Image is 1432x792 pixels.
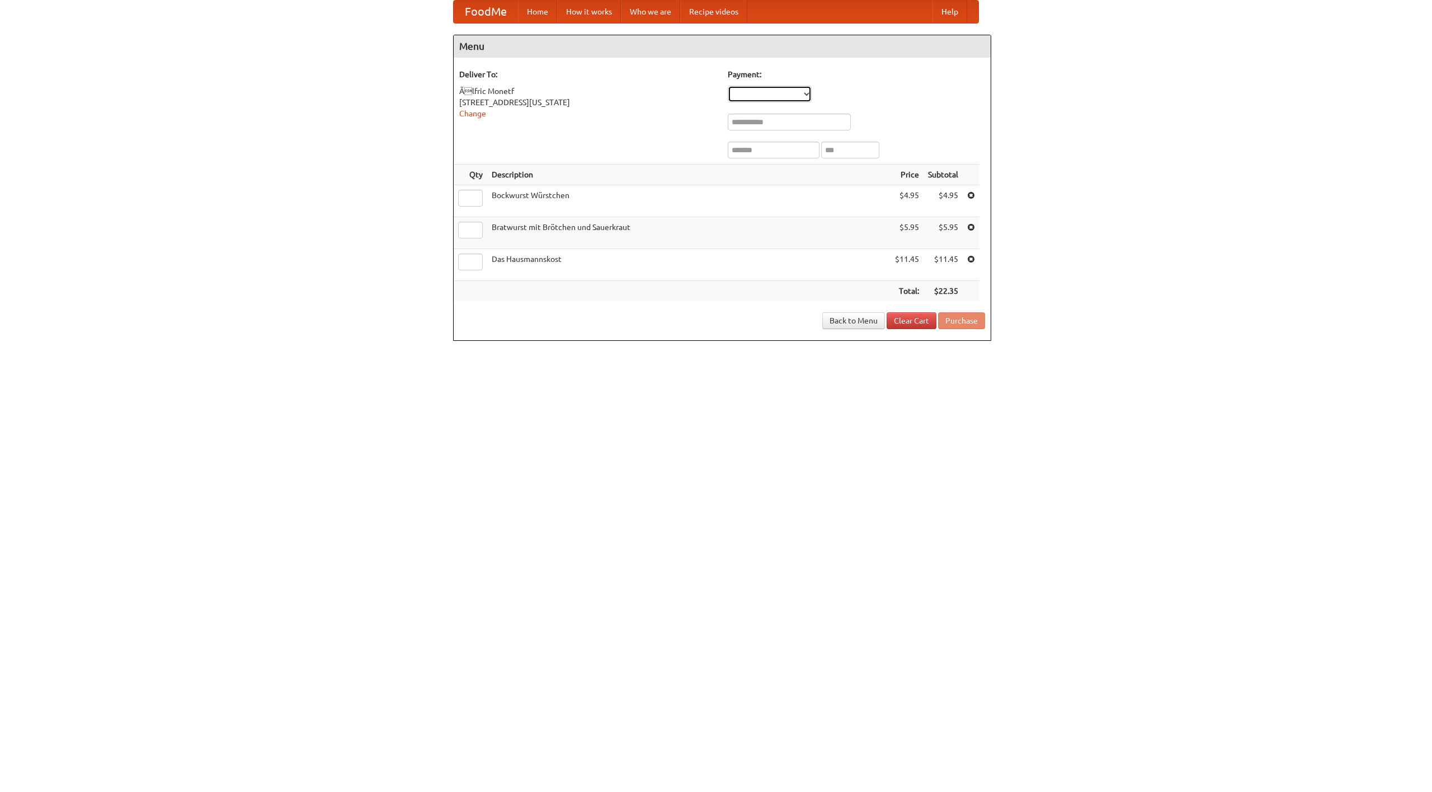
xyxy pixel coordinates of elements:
[822,312,885,329] a: Back to Menu
[487,165,891,185] th: Description
[924,185,963,217] td: $4.95
[924,249,963,281] td: $11.45
[891,249,924,281] td: $11.45
[891,165,924,185] th: Price
[459,86,717,97] div: Ãlfric Monetf
[932,1,967,23] a: Help
[887,312,936,329] a: Clear Cart
[454,1,518,23] a: FoodMe
[454,165,487,185] th: Qty
[487,249,891,281] td: Das Hausmannskost
[621,1,680,23] a: Who we are
[924,281,963,302] th: $22.35
[891,185,924,217] td: $4.95
[459,69,717,80] h5: Deliver To:
[487,217,891,249] td: Bratwurst mit Brötchen und Sauerkraut
[924,165,963,185] th: Subtotal
[454,35,991,58] h4: Menu
[487,185,891,217] td: Bockwurst Würstchen
[924,217,963,249] td: $5.95
[459,97,717,108] div: [STREET_ADDRESS][US_STATE]
[728,69,985,80] h5: Payment:
[938,312,985,329] button: Purchase
[680,1,747,23] a: Recipe videos
[518,1,557,23] a: Home
[557,1,621,23] a: How it works
[891,217,924,249] td: $5.95
[459,109,486,118] a: Change
[891,281,924,302] th: Total:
